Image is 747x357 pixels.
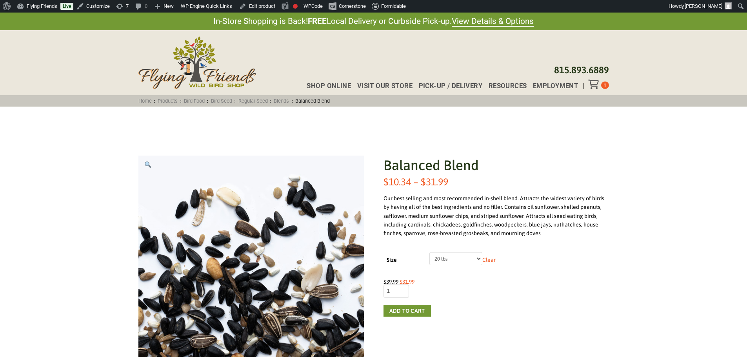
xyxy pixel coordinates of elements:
a: Home [136,98,154,104]
button: Add to cart [383,305,431,317]
span: $ [421,176,426,187]
span: $ [383,176,389,187]
span: : : : : : : [136,98,332,104]
img: 🔍 [145,161,151,168]
bdi: 10.34 [383,176,411,187]
span: Visit Our Store [357,83,413,89]
span: $ [383,279,386,285]
a: Clear options [482,257,496,263]
span: Employment [533,83,578,89]
span: 1 [603,82,606,88]
span: Pick-up / Delivery [419,83,483,89]
span: Shop Online [307,83,351,89]
span: Balanced Blend [293,98,333,104]
a: Regular Seed [236,98,270,104]
bdi: 39.99 [383,279,398,285]
a: Live [60,3,73,10]
span: – [413,176,418,187]
bdi: 31.99 [400,279,414,285]
a: Resources [482,83,527,89]
a: Visit Our Store [351,83,413,89]
a: Products [155,98,180,104]
a: Blends [271,98,292,104]
img: Flying Friends Wild Bird Shop Logo [138,36,256,89]
a: Employment [527,83,578,89]
span: Resources [489,83,527,89]
input: Product quantity [383,285,409,298]
span: In-Store Shopping is Back! Local Delivery or Curbside Pick-up. [213,16,534,27]
a: View Details & Options [452,16,534,27]
bdi: 31.99 [421,176,448,187]
a: Shop Online [300,83,351,89]
a: Pick-up / Delivery [413,83,482,89]
strong: FREE [308,16,327,26]
div: Our best selling and most recommended in-shell blend. Attracts the widest variety of birds by hav... [383,194,609,238]
a: View full-screen image gallery [138,156,157,174]
a: Bird Food [182,98,207,104]
span: [PERSON_NAME] [685,3,722,9]
h1: Balanced Blend [383,156,609,175]
a: Bird Seed [208,98,234,104]
span: $ [400,279,402,285]
div: Toggle Off Canvas Content [588,80,601,89]
label: Size [387,256,422,265]
a: 815.893.6889 [554,65,609,75]
div: Focus keyphrase not set [293,4,298,9]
